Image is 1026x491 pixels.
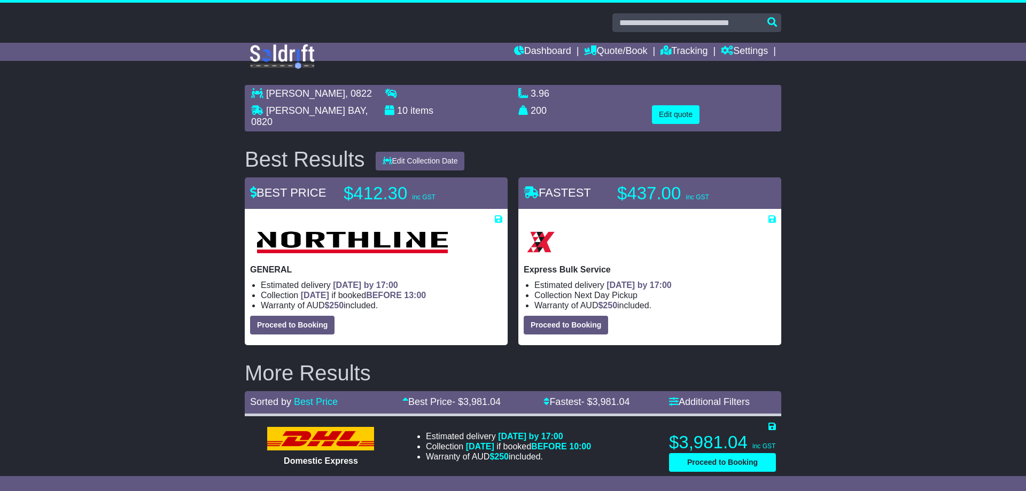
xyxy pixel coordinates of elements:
[721,43,768,61] a: Settings
[250,264,502,275] p: GENERAL
[603,301,617,310] span: 250
[569,442,591,451] span: 10:00
[245,361,781,385] h2: More Results
[426,451,591,462] li: Warranty of AUD included.
[494,452,509,461] span: 250
[412,193,435,201] span: inc GST
[669,396,750,407] a: Additional Filters
[514,43,571,61] a: Dashboard
[266,105,365,116] span: [PERSON_NAME] BAY
[301,291,426,300] span: if booked
[250,396,291,407] span: Sorted by
[524,186,591,199] span: FASTEST
[660,43,708,61] a: Tracking
[581,396,629,407] span: - $
[686,193,709,201] span: inc GST
[574,291,638,300] span: Next Day Pickup
[267,427,374,450] img: DHL: Domestic Express
[534,280,776,290] li: Estimated delivery
[669,432,776,453] p: $3,981.04
[344,183,477,204] p: $412.30
[294,396,338,407] a: Best Price
[531,88,549,99] span: 3.96
[652,105,699,124] button: Edit quote
[397,105,408,116] span: 10
[366,291,402,300] span: BEFORE
[534,290,776,300] li: Collection
[345,88,372,99] span: , 0822
[239,147,370,171] div: Best Results
[251,105,368,128] span: , 0820
[410,105,433,116] span: items
[463,396,501,407] span: 3,981.04
[531,442,567,451] span: BEFORE
[584,43,647,61] a: Quote/Book
[466,442,494,451] span: [DATE]
[250,186,326,199] span: BEST PRICE
[426,431,591,441] li: Estimated delivery
[607,280,672,290] span: [DATE] by 17:00
[261,300,502,310] li: Warranty of AUD included.
[452,396,501,407] span: - $
[524,264,776,275] p: Express Bulk Service
[543,396,629,407] a: Fastest- $3,981.04
[250,316,335,334] button: Proceed to Booking
[489,452,509,461] span: $
[598,301,617,310] span: $
[466,442,591,451] span: if booked
[404,291,426,300] span: 13:00
[402,396,501,407] a: Best Price- $3,981.04
[261,290,502,300] li: Collection
[531,105,547,116] span: 200
[250,225,454,259] img: Northline Distribution: GENERAL
[266,88,345,99] span: [PERSON_NAME]
[329,301,344,310] span: 250
[524,316,608,334] button: Proceed to Booking
[426,441,591,451] li: Collection
[592,396,629,407] span: 3,981.04
[524,225,558,259] img: Border Express: Express Bulk Service
[261,280,502,290] li: Estimated delivery
[376,152,465,170] button: Edit Collection Date
[284,456,358,465] span: Domestic Express
[617,183,751,204] p: $437.00
[324,301,344,310] span: $
[534,300,776,310] li: Warranty of AUD included.
[301,291,329,300] span: [DATE]
[669,453,776,472] button: Proceed to Booking
[333,280,398,290] span: [DATE] by 17:00
[498,432,563,441] span: [DATE] by 17:00
[752,442,775,450] span: inc GST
